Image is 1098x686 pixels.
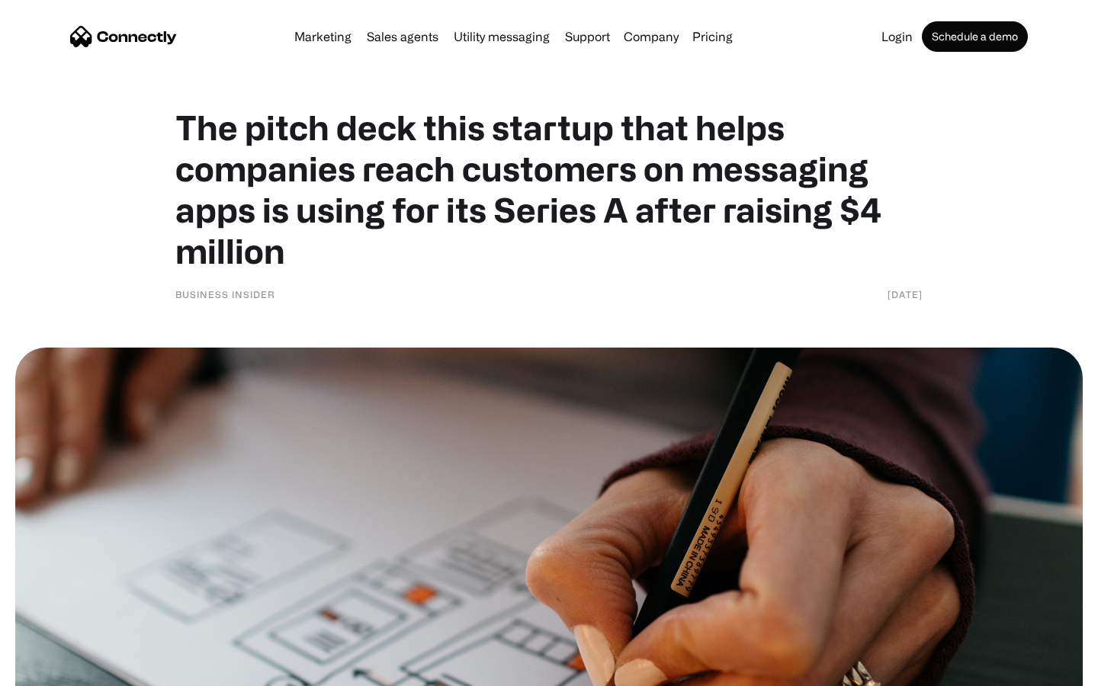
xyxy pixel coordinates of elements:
[288,30,358,43] a: Marketing
[624,26,679,47] div: Company
[875,30,919,43] a: Login
[15,659,91,681] aside: Language selected: English
[686,30,739,43] a: Pricing
[448,30,556,43] a: Utility messaging
[559,30,616,43] a: Support
[361,30,445,43] a: Sales agents
[30,659,91,681] ul: Language list
[175,287,275,302] div: Business Insider
[888,287,923,302] div: [DATE]
[175,107,923,271] h1: The pitch deck this startup that helps companies reach customers on messaging apps is using for i...
[922,21,1028,52] a: Schedule a demo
